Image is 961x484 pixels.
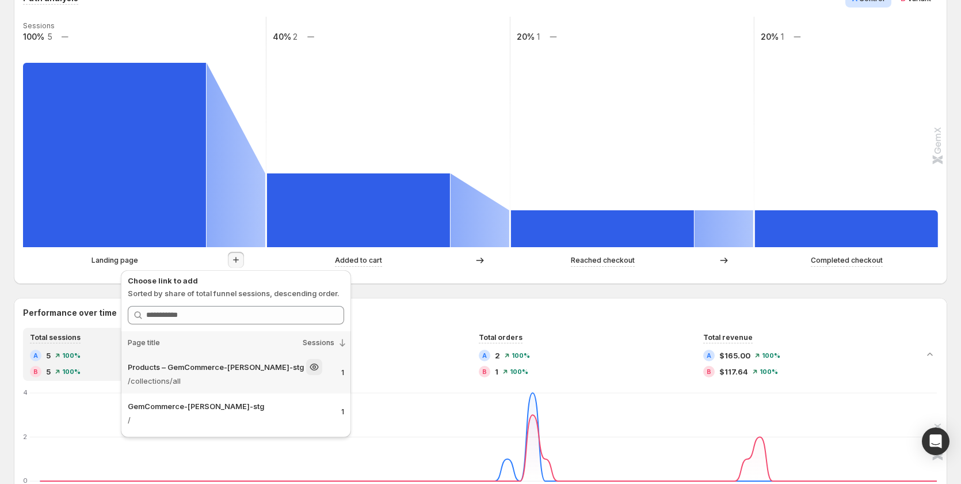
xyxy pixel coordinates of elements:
text: 2 [293,32,298,41]
span: Total revenue [703,333,753,342]
p: / [128,414,332,426]
h2: A [707,352,711,359]
span: Total sessions [30,333,81,342]
h2: B [707,368,711,375]
h2: B [482,368,487,375]
div: Open Intercom Messenger [922,428,949,455]
p: Choose link to add [128,275,344,286]
h2: A [33,352,38,359]
p: 1 [341,368,344,377]
p: 1 [341,407,344,417]
p: Completed checkout [811,255,883,266]
text: 5 [47,32,52,41]
text: 1 [781,32,784,41]
span: 100% [760,368,778,375]
span: 100% [510,368,528,375]
button: Collapse chart [922,346,938,362]
text: Sessions [23,21,55,30]
span: 100% [62,352,81,359]
span: Sessions [303,338,334,347]
text: 20% [517,32,535,41]
span: 100% [762,352,780,359]
text: 100% [23,32,44,41]
p: Landing page [91,255,138,266]
span: 1 [495,366,498,377]
h2: B [33,368,38,375]
p: Reached checkout [571,255,635,266]
span: 100% [62,368,81,375]
p: Sorted by share of total funnel sessions, descending order. [128,288,344,299]
path: Added to cart: 2 [267,173,450,247]
span: $165.00 [719,350,750,361]
span: Total orders [479,333,523,342]
span: 2 [495,350,500,361]
span: 5 [46,350,51,361]
h2: A [482,352,487,359]
p: Added to cart [335,255,382,266]
h2: Performance over time [23,307,938,319]
path: Completed checkout: 1 [755,210,938,247]
text: 1 [537,32,540,41]
text: 2 [23,433,27,441]
text: 40% [273,32,291,41]
span: 100% [512,352,530,359]
text: 20% [761,32,779,41]
span: 5 [46,366,51,377]
span: $117.64 [719,366,748,377]
p: Products – GemCommerce-[PERSON_NAME]-stg [128,361,304,373]
p: /collections/all [128,375,332,387]
span: Page title [128,338,160,347]
p: GemCommerce-[PERSON_NAME]-stg [128,400,264,412]
text: 4 [23,388,28,396]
